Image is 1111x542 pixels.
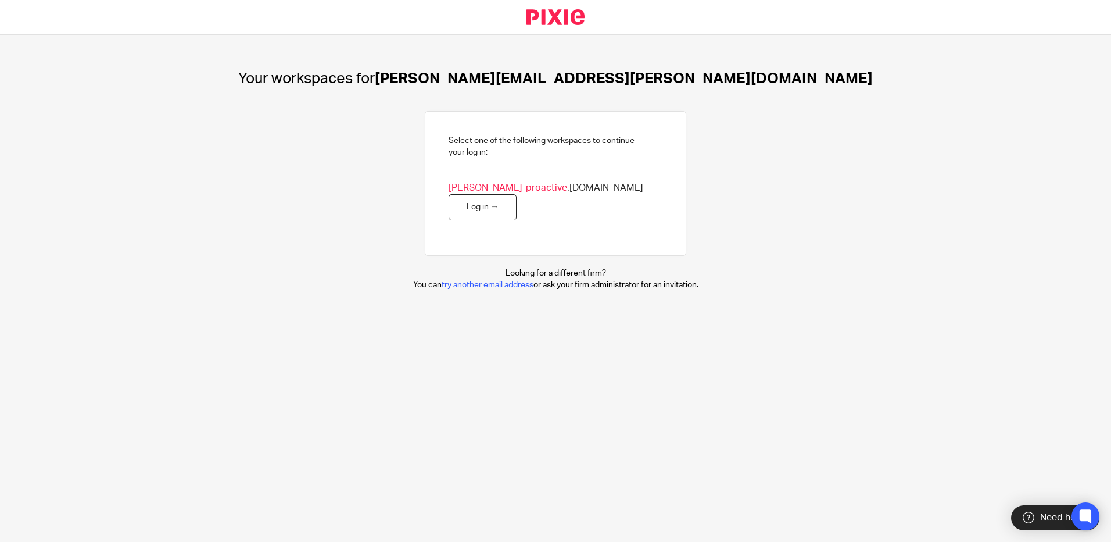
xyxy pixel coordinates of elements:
[238,71,375,86] span: Your workspaces for
[442,281,533,289] a: try another email address
[449,183,567,192] span: [PERSON_NAME]-proactive
[449,194,517,220] a: Log in →
[1011,505,1099,530] div: Need help?
[238,70,873,88] h1: [PERSON_NAME][EMAIL_ADDRESS][PERSON_NAME][DOMAIN_NAME]
[449,135,635,159] h2: Select one of the following workspaces to continue your log in:
[449,182,643,194] span: .[DOMAIN_NAME]
[413,268,698,291] p: Looking for a different firm? You can or ask your firm administrator for an invitation.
